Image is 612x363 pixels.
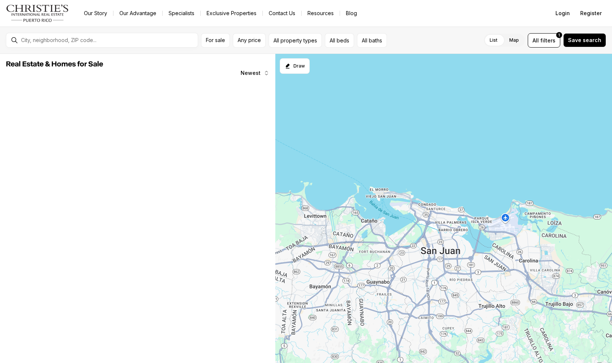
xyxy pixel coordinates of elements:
[528,33,560,48] button: Allfilters1
[540,37,555,44] span: filters
[558,32,560,38] span: 1
[551,6,574,21] button: Login
[269,33,322,48] button: All property types
[238,37,261,43] span: Any price
[503,34,525,47] label: Map
[484,34,503,47] label: List
[241,70,261,76] span: Newest
[236,66,274,80] button: Newest
[580,10,602,16] span: Register
[340,8,363,18] a: Blog
[78,8,113,18] a: Our Story
[325,33,354,48] button: All beds
[163,8,200,18] a: Specialists
[533,37,539,44] span: All
[6,60,103,68] span: Real Estate & Homes for Sale
[302,8,340,18] a: Resources
[576,6,606,21] button: Register
[233,33,266,48] button: Any price
[563,33,606,47] button: Save search
[113,8,162,18] a: Our Advantage
[280,58,310,74] button: Start drawing
[201,8,262,18] a: Exclusive Properties
[568,37,601,43] span: Save search
[263,8,301,18] button: Contact Us
[206,37,225,43] span: For sale
[555,10,570,16] span: Login
[201,33,230,48] button: For sale
[357,33,387,48] button: All baths
[6,4,69,22] img: logo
